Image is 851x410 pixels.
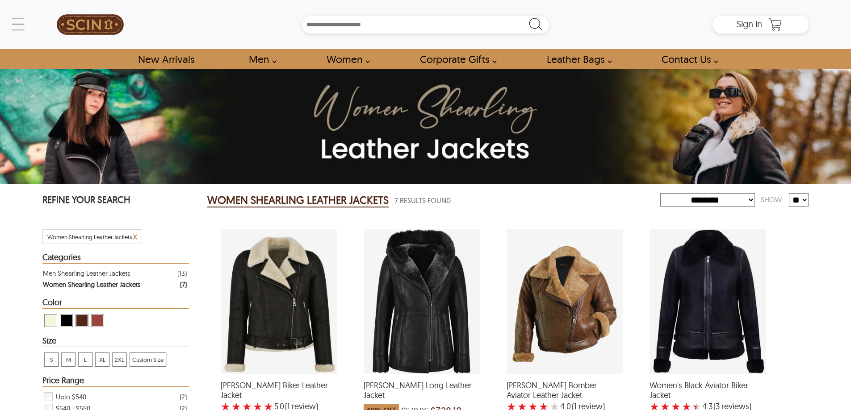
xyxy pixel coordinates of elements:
[364,381,480,400] span: Deborah Shearling Long Leather Jacket
[43,268,130,279] div: Men Shearling Leather Jackets
[133,233,137,240] a: Cancel Filter
[78,352,92,367] div: View L Women Shearling Leather Jackets
[57,4,124,45] img: SCIN
[60,314,73,327] div: View Black Women Shearling Leather Jackets
[755,192,789,207] div: Show:
[651,49,723,69] a: contact-us
[507,381,623,400] span: Kiana Bomber Aviator Leather Jacket
[767,18,784,31] a: Shopping Cart
[410,49,502,69] a: Shop Leather Corporate Gifts
[44,314,57,327] div: View Beige Women Shearling Leather Jackets
[394,195,451,206] span: 7 Results Found
[56,391,86,402] span: Upto $540
[43,279,140,290] div: Women Shearling Leather Jackets
[737,18,762,29] span: Sign in
[42,376,189,387] div: Heading Filter Women Shearling Leather Jackets by Price Range
[42,253,189,264] div: Heading Filter Women Shearling Leather Jackets by Categories
[207,193,389,207] h2: WOMEN SHEARLING LEATHER JACKETS
[177,268,187,279] div: ( 13 )
[128,49,204,69] a: Shop New Arrivals
[79,353,92,366] span: L
[44,352,59,367] div: View S Women Shearling Leather Jackets
[316,49,375,69] a: Shop Women Leather Jackets
[207,191,660,209] div: Women Shearling Leather Jackets 7 Results Found
[537,49,617,69] a: Shop Leather Bags
[180,391,187,402] div: ( 2 )
[61,352,75,367] div: View M Women Shearling Leather Jackets
[133,231,137,241] span: x
[239,49,281,69] a: shop men's leather jackets
[62,353,75,366] span: M
[43,279,187,290] a: Filter Women Shearling Leather Jackets
[75,314,88,327] div: View Brown ( Brand Color ) Women Shearling Leather Jackets
[43,268,187,279] a: Filter Men Shearling Leather Jackets
[42,193,189,208] p: REFINE YOUR SEARCH
[95,352,109,367] div: View XL Women Shearling Leather Jackets
[42,298,189,309] div: Heading Filter Women Shearling Leather Jackets by Color
[130,352,166,367] div: View Custom Size Women Shearling Leather Jackets
[43,391,187,402] div: Filter Upto $540 Women Shearling Leather Jackets
[91,314,104,327] div: View Cognac Women Shearling Leather Jackets
[113,353,126,366] span: 2XL
[47,233,132,240] span: Filter Women Shearling Leather Jackets
[45,353,58,366] span: S
[96,353,109,366] span: XL
[130,353,166,366] span: Custom Size
[180,279,187,290] div: ( 7 )
[42,336,189,347] div: Heading Filter Women Shearling Leather Jackets by Size
[737,21,762,29] a: Sign in
[221,381,337,400] span: Celia Shearling Biker Leather Jacket
[650,381,766,400] span: Women's Black Aviator Biker Jacket
[42,4,138,45] a: SCIN
[112,352,127,367] div: View 2XL Women Shearling Leather Jackets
